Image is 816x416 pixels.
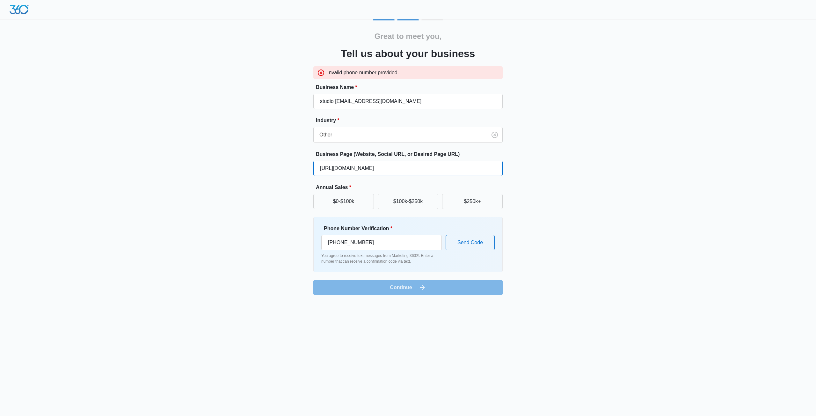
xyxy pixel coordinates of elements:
[321,235,442,250] input: Ex. +1-555-555-5555
[316,117,505,124] label: Industry
[324,225,444,232] label: Phone Number Verification
[313,94,503,109] input: e.g. Jane's Plumbing
[446,235,495,250] button: Send Code
[316,150,505,158] label: Business Page (Website, Social URL, or Desired Page URL)
[490,130,500,140] button: Clear
[313,161,503,176] input: e.g. janesplumbing.com
[316,184,505,191] label: Annual Sales
[378,194,438,209] button: $100k-$250k
[321,253,442,264] p: You agree to receive text messages from Marketing 360®. Enter a number that can receive a confirm...
[442,194,503,209] button: $250k+
[316,84,505,91] label: Business Name
[341,46,475,61] h3: Tell us about your business
[375,31,442,42] h2: Great to meet you,
[313,194,374,209] button: $0-$100k
[327,69,399,77] p: Invalid phone number provided.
